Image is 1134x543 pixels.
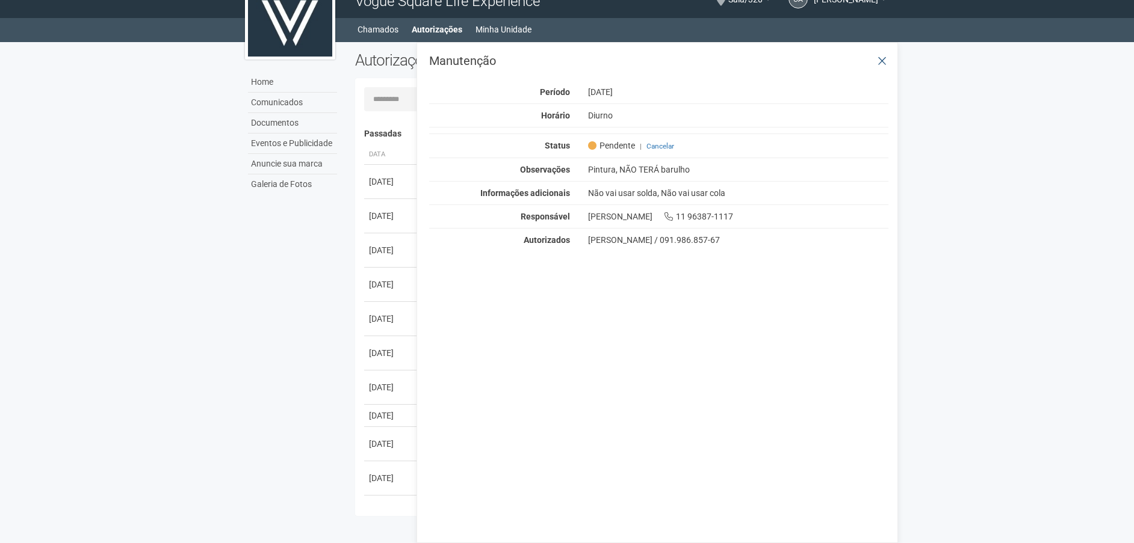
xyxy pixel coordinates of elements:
[579,87,897,97] div: [DATE]
[364,145,418,165] th: Data
[579,110,897,121] div: Diurno
[369,381,414,393] div: [DATE]
[540,87,570,97] strong: Período
[412,21,462,38] a: Autorizações
[248,72,337,93] a: Home
[640,142,642,150] span: |
[364,129,880,138] h4: Passadas
[369,472,414,484] div: [DATE]
[248,93,337,113] a: Comunicados
[520,165,570,174] strong: Observações
[248,113,337,133] a: Documentos
[369,506,414,518] div: [DATE]
[588,140,635,151] span: Pendente
[579,211,897,222] div: [PERSON_NAME] 11 96387-1117
[369,244,414,256] div: [DATE]
[541,111,570,120] strong: Horário
[521,212,570,221] strong: Responsável
[369,438,414,450] div: [DATE]
[355,51,613,69] h2: Autorizações
[369,210,414,222] div: [DATE]
[369,410,414,422] div: [DATE]
[524,235,570,245] strong: Autorizados
[248,154,337,174] a: Anuncie sua marca
[248,133,337,154] a: Eventos e Publicidade
[369,176,414,188] div: [DATE]
[480,188,570,198] strong: Informações adicionais
[369,278,414,290] div: [DATE]
[429,55,888,67] h3: Manutenção
[579,164,897,175] div: Pintura, NÃO TERÁ barulho
[579,188,897,198] div: Não vai usar solda, Não vai usar cola
[358,21,398,38] a: Chamados
[646,142,674,150] a: Cancelar
[248,174,337,194] a: Galeria de Fotos
[369,347,414,359] div: [DATE]
[588,235,888,245] div: [PERSON_NAME] / 091.986.857-67
[545,141,570,150] strong: Status
[476,21,531,38] a: Minha Unidade
[369,313,414,325] div: [DATE]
